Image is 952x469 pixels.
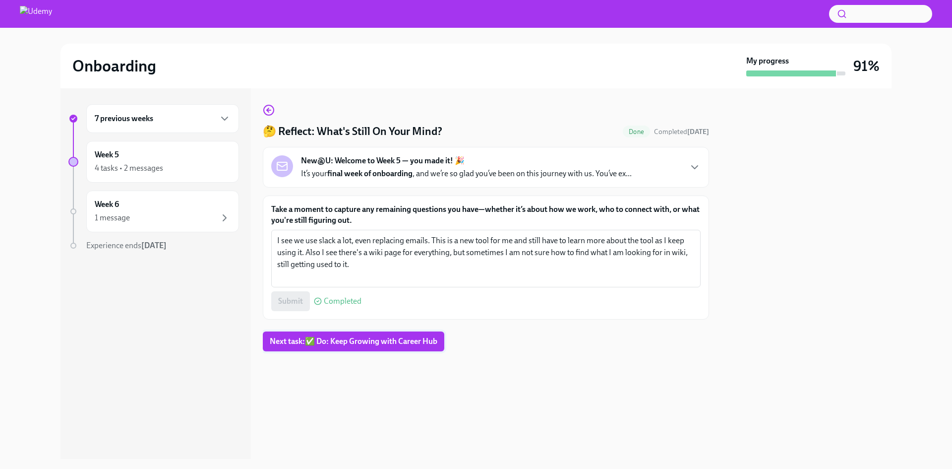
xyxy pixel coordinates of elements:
div: 1 message [95,212,130,223]
strong: final week of onboarding [327,169,413,178]
span: October 7th, 2025 17:48 [654,127,709,136]
span: Next task : ✅ Do: Keep Growing with Career Hub [270,336,437,346]
h4: 🤔 Reflect: What's Still On Your Mind? [263,124,442,139]
h6: Week 5 [95,149,119,160]
h6: Week 6 [95,199,119,210]
span: Completed [654,128,709,136]
a: Week 61 message [68,191,239,232]
span: Experience ends [86,241,167,250]
strong: New@U: Welcome to Week 5 — you made it! 🎉 [301,155,465,166]
p: It’s your , and we’re so glad you’ve been on this journey with us. You’ve ex... [301,168,632,179]
a: Week 54 tasks • 2 messages [68,141,239,183]
strong: [DATE] [687,128,709,136]
h3: 91% [853,57,880,75]
strong: [DATE] [141,241,167,250]
button: Next task:✅ Do: Keep Growing with Career Hub [263,332,444,351]
textarea: I see we use slack a lot, even replacing emails. This is a new tool for me and still have to lear... [277,235,695,282]
span: Completed [324,297,361,305]
img: Udemy [20,6,52,22]
h2: Onboarding [72,56,156,76]
strong: My progress [746,56,789,67]
div: 4 tasks • 2 messages [95,163,163,174]
span: Done [623,128,650,135]
label: Take a moment to capture any remaining questions you have—whether it’s about how we work, who to ... [271,204,701,226]
div: 7 previous weeks [86,104,239,133]
h6: 7 previous weeks [95,113,153,124]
